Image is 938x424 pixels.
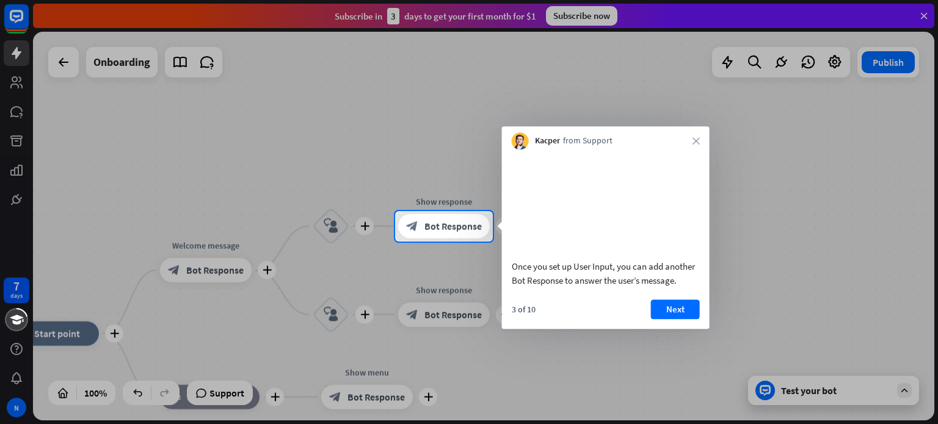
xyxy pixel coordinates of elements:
button: Next [651,300,700,319]
i: close [693,137,700,145]
span: from Support [563,135,613,147]
div: 3 of 10 [512,304,536,315]
span: Kacper [535,135,560,147]
div: Once you set up User Input, you can add another Bot Response to answer the user’s message. [512,259,700,287]
span: Bot Response [424,220,482,232]
button: Open LiveChat chat widget [10,5,46,41]
i: block_bot_response [406,220,418,232]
